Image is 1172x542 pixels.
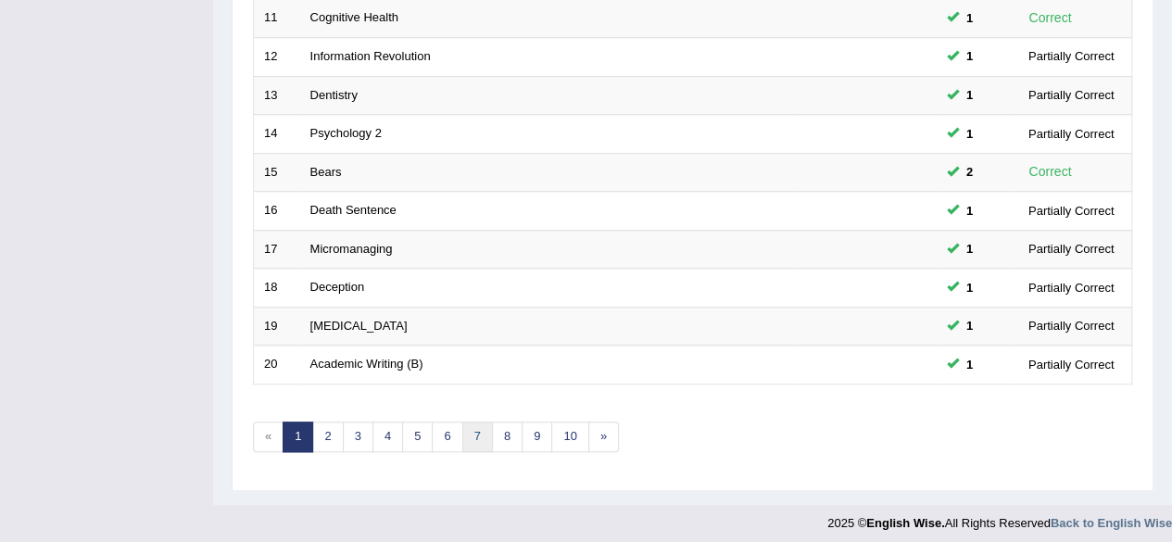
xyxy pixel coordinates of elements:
[253,422,284,452] span: «
[310,126,382,140] a: Psychology 2
[1021,46,1121,66] div: Partially Correct
[1021,124,1121,144] div: Partially Correct
[310,10,398,24] a: Cognitive Health
[310,49,431,63] a: Information Revolution
[254,307,300,346] td: 19
[312,422,343,452] a: 2
[522,422,552,452] a: 9
[310,319,408,333] a: [MEDICAL_DATA]
[492,422,523,452] a: 8
[254,346,300,384] td: 20
[254,76,300,115] td: 13
[959,201,980,221] span: You can still take this question
[254,192,300,231] td: 16
[310,280,365,294] a: Deception
[959,278,980,297] span: You can still take this question
[1021,7,1079,29] div: Correct
[254,37,300,76] td: 12
[310,242,393,256] a: Micromanaging
[254,153,300,192] td: 15
[310,203,397,217] a: Death Sentence
[959,85,980,105] span: You can still take this question
[1021,85,1121,105] div: Partially Correct
[1021,239,1121,258] div: Partially Correct
[1021,355,1121,374] div: Partially Correct
[959,46,980,66] span: You can still take this question
[959,239,980,258] span: You can still take this question
[254,230,300,269] td: 17
[432,422,462,452] a: 6
[254,269,300,308] td: 18
[343,422,373,452] a: 3
[310,88,358,102] a: Dentistry
[588,422,619,452] a: »
[254,115,300,154] td: 14
[372,422,403,452] a: 4
[1021,278,1121,297] div: Partially Correct
[1021,201,1121,221] div: Partially Correct
[959,8,980,28] span: You can still take this question
[959,355,980,374] span: You can still take this question
[866,516,944,530] strong: English Wise.
[283,422,313,452] a: 1
[402,422,433,452] a: 5
[1051,516,1172,530] a: Back to English Wise
[310,357,423,371] a: Academic Writing (B)
[827,505,1172,532] div: 2025 © All Rights Reserved
[959,124,980,144] span: You can still take this question
[462,422,493,452] a: 7
[551,422,588,452] a: 10
[310,165,342,179] a: Bears
[1021,316,1121,335] div: Partially Correct
[959,316,980,335] span: You can still take this question
[959,162,980,182] span: You can still take this question
[1021,161,1079,183] div: Correct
